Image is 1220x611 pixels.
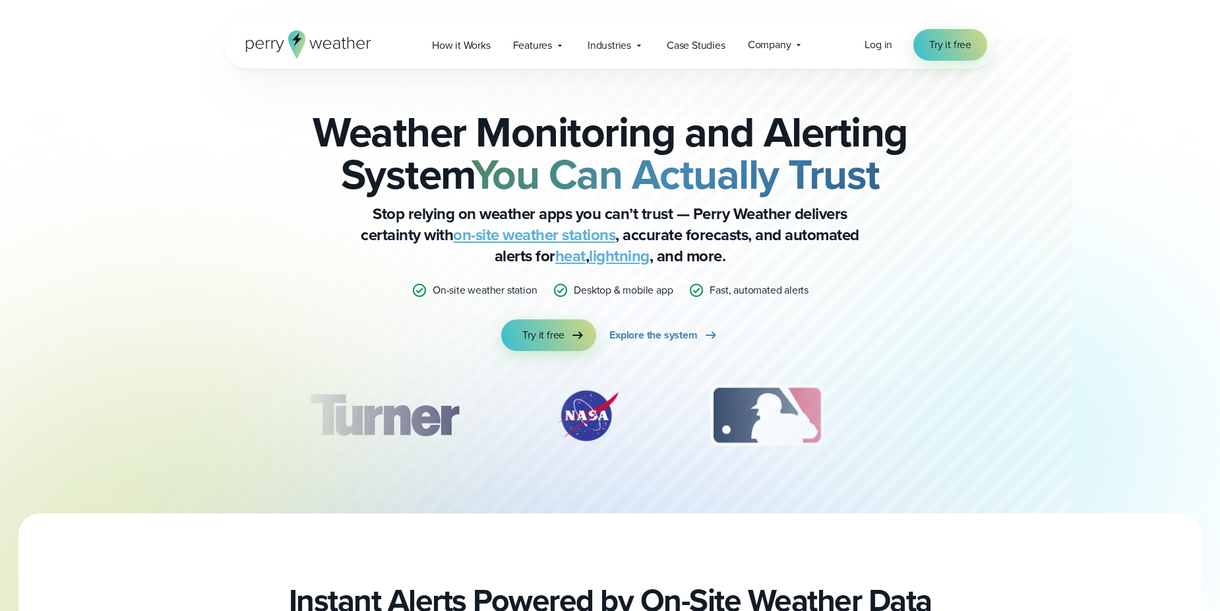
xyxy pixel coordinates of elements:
[913,29,987,61] a: Try it free
[656,32,737,59] a: Case Studies
[588,38,631,53] span: Industries
[900,383,1006,449] img: PGA.svg
[291,383,478,449] div: 1 of 12
[472,143,880,205] strong: You Can Actually Trust
[697,383,836,449] img: MLB.svg
[748,37,791,53] span: Company
[291,111,929,195] h2: Weather Monitoring and Alerting System
[432,38,491,53] span: How it Works
[929,37,971,53] span: Try it free
[900,383,1006,449] div: 4 of 12
[346,203,874,267] p: Stop relying on weather apps you can’t trust — Perry Weather delivers certainty with , accurate f...
[697,383,836,449] div: 3 of 12
[541,383,634,449] div: 2 of 12
[291,383,929,455] div: slideshow
[710,282,808,298] p: Fast, automated alerts
[453,223,615,247] a: on-site weather stations
[513,38,552,53] span: Features
[609,327,697,343] span: Explore the system
[541,383,634,449] img: NASA.svg
[574,282,673,298] p: Desktop & mobile app
[433,282,537,298] p: On-site weather station
[291,383,478,449] img: Turner-Construction_1.svg
[667,38,725,53] span: Case Studies
[865,37,892,53] a: Log in
[522,327,564,343] span: Try it free
[865,37,892,52] span: Log in
[421,32,502,59] a: How it Works
[589,244,650,268] a: lightning
[501,319,596,351] a: Try it free
[555,244,586,268] a: heat
[609,319,718,351] a: Explore the system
